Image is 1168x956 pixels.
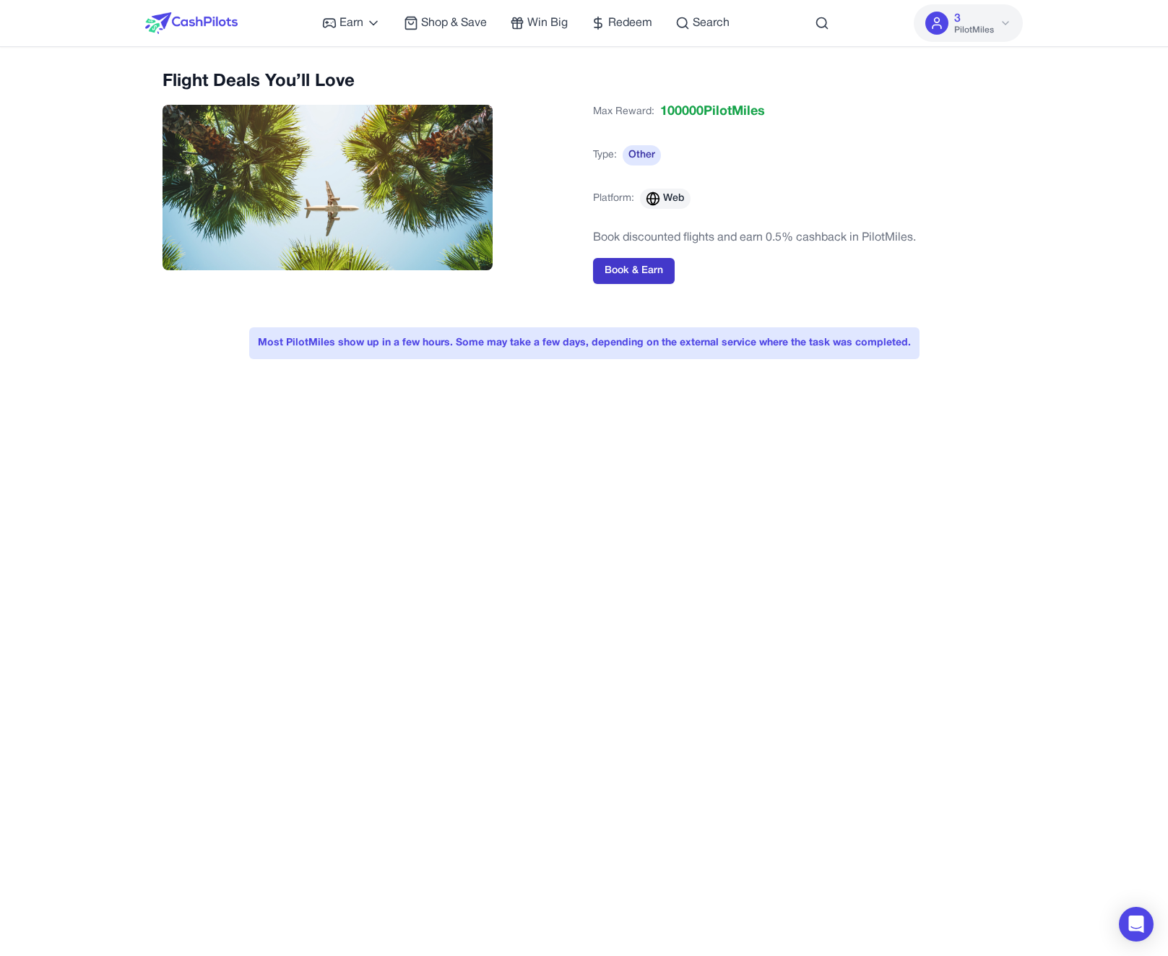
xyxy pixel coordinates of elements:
span: Type: [593,148,617,163]
span: Platform: [593,191,634,206]
span: Web [663,191,685,206]
span: Shop & Save [421,14,487,32]
span: Search [693,14,730,32]
p: Book discounted flights and earn 0.5% cashback in PilotMiles. [593,229,916,246]
img: Flight Deals You’ll Love [163,105,493,270]
h2: Flight Deals You’ll Love [163,70,576,93]
img: CashPilots Logo [145,12,238,34]
a: Search [675,14,730,32]
a: Win Big [510,14,568,32]
span: Redeem [608,14,652,32]
button: Book & Earn [593,258,675,284]
span: Other [623,145,661,165]
a: Redeem [591,14,652,32]
span: Earn [339,14,363,32]
a: Shop & Save [404,14,487,32]
span: 100000 PilotMiles [660,102,765,122]
span: PilotMiles [954,25,994,36]
span: Max Reward: [593,105,654,119]
div: Open Intercom Messenger [1119,907,1154,942]
a: Earn [322,14,381,32]
span: 3 [954,10,961,27]
div: Most PilotMiles show up in a few hours. Some may take a few days, depending on the external servi... [249,327,920,359]
span: Win Big [527,14,568,32]
button: 3PilotMiles [914,4,1023,42]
